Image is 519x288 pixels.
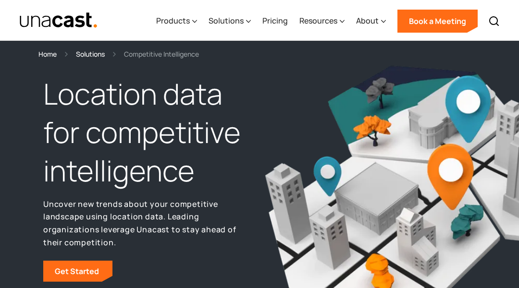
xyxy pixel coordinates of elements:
div: Resources [299,15,337,26]
div: Products [156,15,190,26]
p: Uncover new trends about your competitive landscape using location data. Leading organizations le... [43,198,255,249]
div: Competitive Intelligence [124,48,199,60]
a: home [19,12,98,29]
a: Get Started [43,261,112,282]
div: Products [156,1,197,41]
div: About [356,1,386,41]
img: Unacast text logo [19,12,98,29]
img: Search icon [488,15,500,27]
div: Resources [299,1,345,41]
div: About [356,15,379,26]
a: Solutions [76,48,105,60]
a: Pricing [262,1,288,41]
h1: Location data for competitive intelligence [43,75,255,190]
a: Home [38,48,57,60]
a: Book a Meeting [397,10,478,33]
div: Solutions [209,15,244,26]
div: Solutions [209,1,251,41]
